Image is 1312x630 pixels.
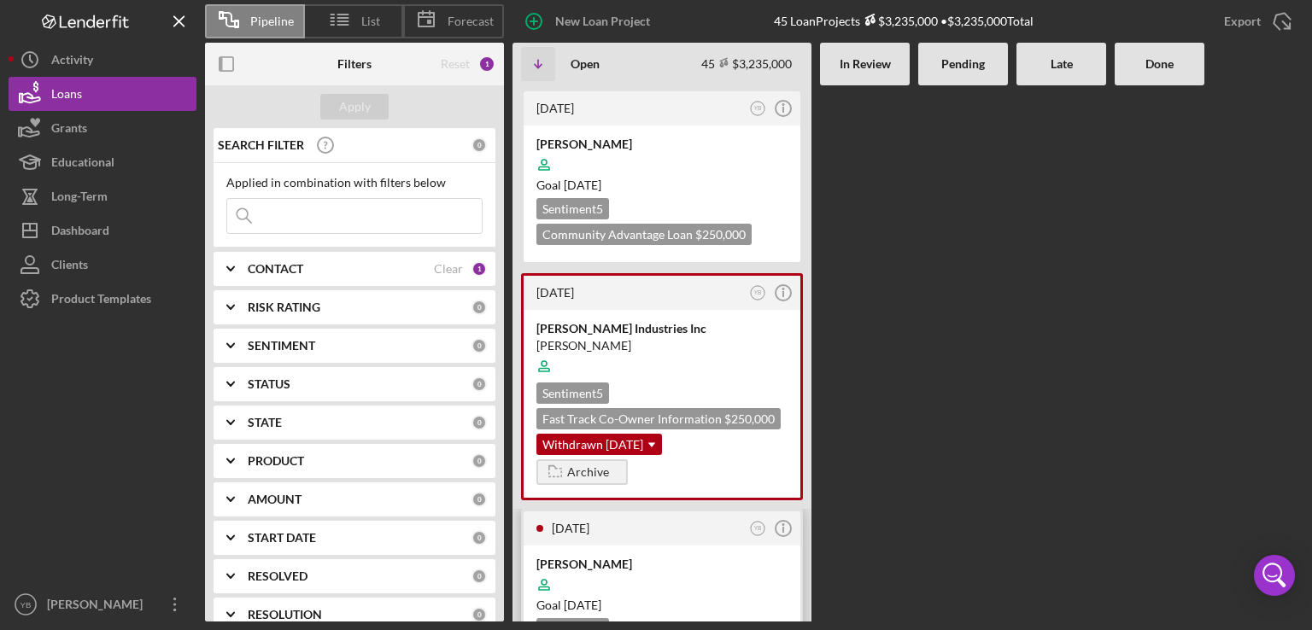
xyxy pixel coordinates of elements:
button: Clients [9,248,196,282]
div: [PERSON_NAME] [536,136,788,153]
button: Export [1207,4,1303,38]
div: Product Templates [51,282,151,320]
div: Export [1224,4,1261,38]
b: AMOUNT [248,493,302,506]
b: Pending [941,57,985,71]
div: Open Intercom Messenger [1254,555,1295,596]
b: Filters [337,57,372,71]
div: Apply [339,94,371,120]
b: RESOLVED [248,569,307,583]
div: Withdrawn [DATE] [536,434,662,455]
b: SENTIMENT [248,339,315,353]
b: PRODUCT [248,454,304,468]
button: Long-Term [9,179,196,213]
div: Archive [567,459,609,485]
div: Sentiment 5 [536,198,609,219]
time: 2025-08-21 13:48 [552,521,589,535]
div: Clients [51,248,88,286]
div: 1 [471,261,487,277]
div: Dashboard [51,213,109,252]
text: YB [754,105,762,111]
div: 0 [471,376,487,392]
text: YB [20,600,32,610]
div: 0 [471,492,487,507]
button: Apply [320,94,389,120]
div: Long-Term [51,179,108,218]
div: 0 [471,300,487,315]
span: Goal [536,178,601,192]
b: CONTACT [248,262,303,276]
b: In Review [840,57,891,71]
text: YB [754,289,762,295]
b: STATE [248,416,282,429]
button: Archive [536,459,628,485]
div: 0 [471,338,487,353]
span: Pipeline [250,15,294,28]
time: 10/20/2025 [564,598,601,612]
button: YB [747,517,770,540]
span: Goal [536,598,601,612]
div: Community Advantage Loan [536,224,752,245]
div: New Loan Project [555,4,650,38]
button: YB [747,97,770,120]
b: SEARCH FILTER [218,138,304,152]
a: [DATE]YB[PERSON_NAME] Industries Inc[PERSON_NAME]Sentiment5Fast Track Co-Owner Information $250,0... [521,273,803,500]
button: YB [747,282,770,305]
div: Loans [51,77,82,115]
time: 10/05/2025 [564,178,601,192]
a: [DATE]YB[PERSON_NAME]Goal [DATE]Sentiment5Community Advantage Loan $250,000 [521,89,803,265]
button: Educational [9,145,196,179]
div: 1 [478,55,495,73]
text: YB [754,525,762,531]
div: [PERSON_NAME] Industries Inc [536,320,788,337]
button: Grants [9,111,196,145]
b: Open [571,57,600,71]
div: Fast Track Co-Owner Information $250,000 [536,408,781,429]
button: New Loan Project [512,4,667,38]
time: 2025-08-21 19:03 [536,101,574,115]
div: 0 [471,607,487,622]
div: Clear [434,262,463,276]
div: Educational [51,145,114,184]
b: Late [1051,57,1073,71]
span: Forecast [448,15,494,28]
b: START DATE [248,531,316,545]
div: [PERSON_NAME] [536,556,788,573]
button: Product Templates [9,282,196,316]
div: 0 [471,415,487,430]
div: 0 [471,137,487,153]
span: List [361,15,380,28]
b: RISK RATING [248,300,320,314]
div: [PERSON_NAME] [536,337,788,354]
b: RESOLUTION [248,608,322,621]
div: 45 Loan Projects • $3,235,000 Total [774,14,1034,28]
div: $3,235,000 [860,14,938,28]
time: 2025-08-21 18:47 [536,285,574,300]
div: 0 [471,530,487,545]
button: Dashboard [9,213,196,248]
div: 45 $3,235,000 [701,56,792,71]
button: YB[PERSON_NAME] [9,587,196,621]
div: Activity [51,43,93,81]
div: Grants [51,111,87,149]
div: [PERSON_NAME] [43,587,154,626]
b: STATUS [248,377,290,391]
div: Sentiment 5 [536,382,609,404]
button: Loans [9,77,196,111]
b: Done [1145,57,1174,71]
div: 0 [471,453,487,469]
div: 0 [471,569,487,584]
div: Applied in combination with filters below [226,176,483,190]
div: Reset [441,57,470,71]
span: $250,000 [695,227,746,242]
button: Activity [9,43,196,77]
